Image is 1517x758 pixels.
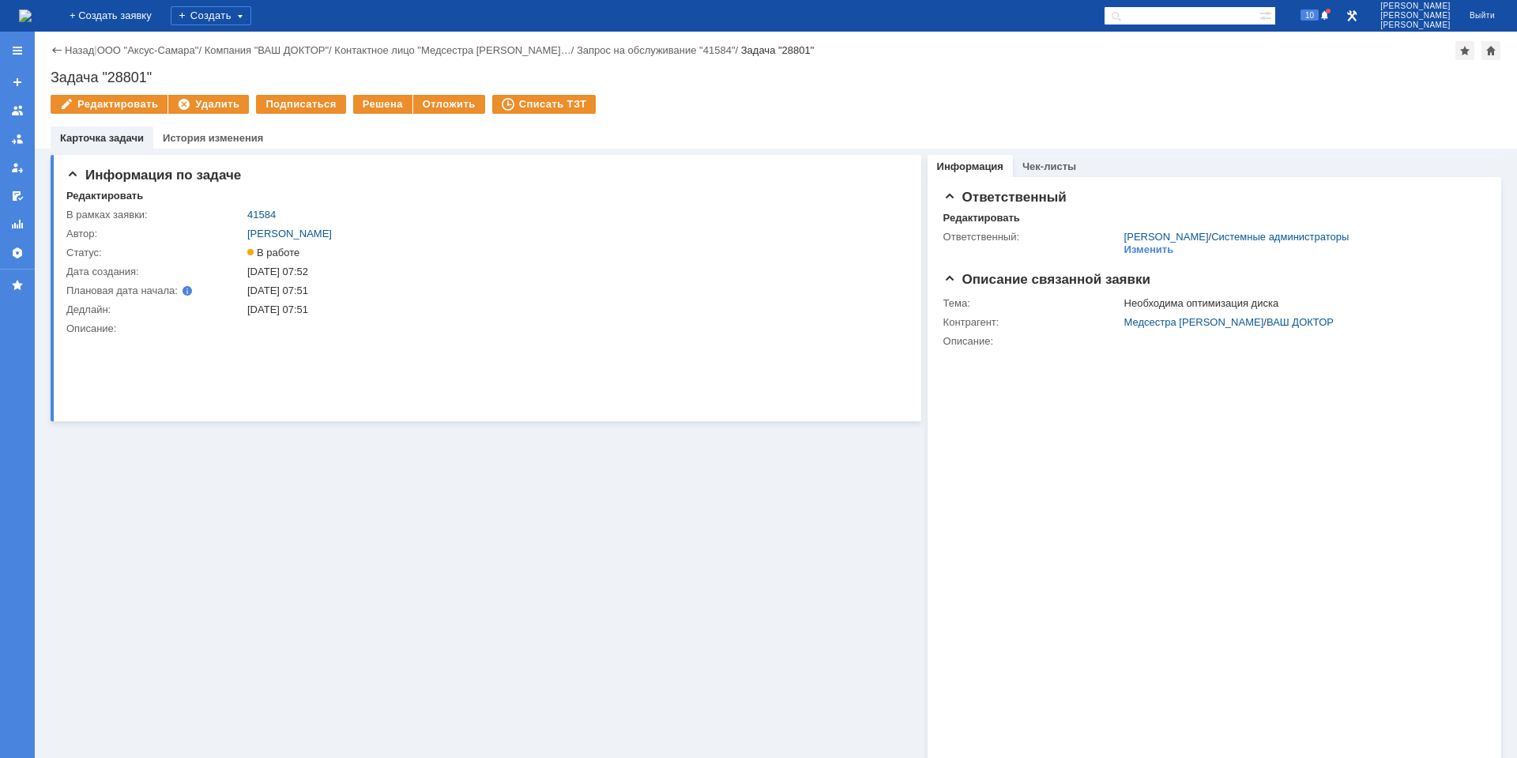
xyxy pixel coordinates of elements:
[65,44,94,56] a: Назад
[741,44,815,56] div: Задача "28801"
[1124,231,1209,243] a: [PERSON_NAME]
[66,190,143,202] div: Редактировать
[1124,316,1477,329] div: /
[97,44,205,56] div: /
[334,44,570,56] a: Контактное лицо "Медсестра [PERSON_NAME]…
[577,44,741,56] div: /
[943,297,1121,310] div: Тема:
[66,247,244,259] div: Статус:
[247,266,897,278] div: [DATE] 07:52
[66,209,244,221] div: В рамках заявки:
[1455,41,1474,60] div: Добавить в избранное
[943,212,1020,224] div: Редактировать
[1380,11,1451,21] span: [PERSON_NAME]
[19,9,32,22] img: logo
[5,155,30,180] a: Мои заявки
[577,44,736,56] a: Запрос на обслуживание "41584"
[5,183,30,209] a: Мои согласования
[1124,297,1477,310] div: Необходима оптимизация диска
[5,126,30,152] a: Заявки в моей ответственности
[66,322,900,335] div: Описание:
[66,285,225,297] div: Плановая дата начала:
[5,70,30,95] a: Создать заявку
[97,44,199,56] a: ООО "Аксус-Самара"
[943,190,1067,205] span: Ответственный
[205,44,335,56] div: /
[937,160,1003,172] a: Информация
[247,285,897,297] div: [DATE] 07:51
[1481,41,1500,60] div: Сделать домашней страницей
[5,212,30,237] a: Отчеты
[334,44,577,56] div: /
[943,231,1121,243] div: Ответственный:
[943,335,1481,348] div: Описание:
[1380,2,1451,11] span: [PERSON_NAME]
[1124,231,1349,243] div: /
[1301,9,1319,21] span: 10
[1380,21,1451,30] span: [PERSON_NAME]
[94,43,96,55] div: |
[205,44,329,56] a: Компания "ВАШ ДОКТОР"
[51,70,1501,85] div: Задача "28801"
[19,9,32,22] a: Перейти на домашнюю страницу
[163,132,263,144] a: История изменения
[66,168,241,183] span: Информация по задаче
[66,304,244,316] div: Дедлайн:
[66,266,244,278] div: Дата создания:
[1124,243,1174,256] div: Изменить
[1259,7,1275,22] span: Расширенный поиск
[247,247,299,258] span: В работе
[247,228,332,239] a: [PERSON_NAME]
[5,98,30,123] a: Заявки на командах
[943,272,1150,287] span: Описание связанной заявки
[66,228,244,240] div: Автор:
[1124,316,1264,328] a: Медсестра [PERSON_NAME]
[247,304,897,316] div: [DATE] 07:51
[60,132,144,144] a: Карточка задачи
[171,6,251,25] div: Создать
[1342,6,1361,25] a: Перейти в интерфейс администратора
[943,316,1121,329] div: Контрагент:
[1267,316,1334,328] a: ВАШ ДОКТОР
[1211,231,1349,243] a: Системные администраторы
[247,209,276,221] a: 41584
[5,240,30,266] a: Настройки
[1022,160,1076,172] a: Чек-листы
